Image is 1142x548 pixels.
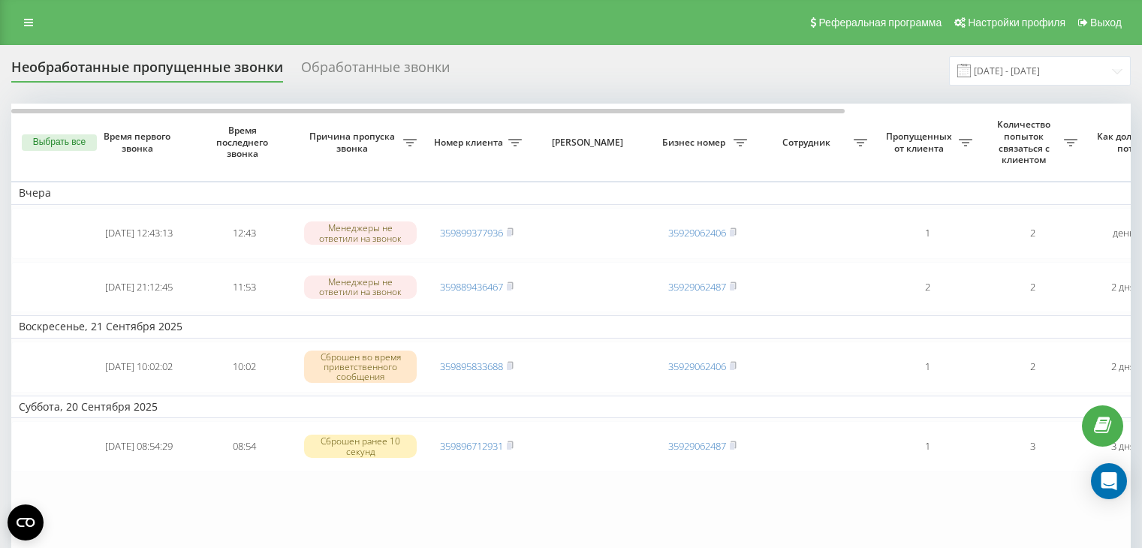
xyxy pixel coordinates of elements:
[875,421,980,472] td: 1
[304,221,417,244] div: Менеджеры не ответили на звонок
[875,342,980,393] td: 1
[191,421,297,472] td: 08:54
[432,137,508,149] span: Номер клиента
[987,119,1064,165] span: Количество попыток связаться с клиентом
[22,134,97,151] button: Выбрать все
[86,421,191,472] td: [DATE] 08:54:29
[86,208,191,259] td: [DATE] 12:43:13
[818,17,942,29] span: Реферальная программа
[86,262,191,313] td: [DATE] 21:12:45
[542,137,637,149] span: [PERSON_NAME]
[980,208,1085,259] td: 2
[304,276,417,298] div: Менеджеры не ответили на звонок
[86,342,191,393] td: [DATE] 10:02:02
[668,280,726,294] a: 35929062487
[304,351,417,384] div: Сброшен во время приветственного сообщения
[762,137,854,149] span: Сотрудник
[98,131,179,154] span: Время первого звонка
[1091,463,1127,499] div: Open Intercom Messenger
[980,421,1085,472] td: 3
[11,59,283,83] div: Необработанные пропущенные звонки
[1090,17,1122,29] span: Выход
[440,360,503,373] a: 359895833688
[440,280,503,294] a: 359889436467
[968,17,1065,29] span: Настройки профиля
[980,262,1085,313] td: 2
[668,360,726,373] a: 35929062406
[882,131,959,154] span: Пропущенных от клиента
[191,262,297,313] td: 11:53
[980,342,1085,393] td: 2
[203,125,285,160] span: Время последнего звонка
[304,131,403,154] span: Причина пропуска звонка
[191,208,297,259] td: 12:43
[668,226,726,239] a: 35929062406
[440,226,503,239] a: 359899377936
[304,435,417,457] div: Сброшен ранее 10 секунд
[301,59,450,83] div: Обработанные звонки
[875,208,980,259] td: 1
[657,137,734,149] span: Бизнес номер
[8,504,44,540] button: Open CMP widget
[875,262,980,313] td: 2
[668,439,726,453] a: 35929062487
[191,342,297,393] td: 10:02
[440,439,503,453] a: 359896712931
